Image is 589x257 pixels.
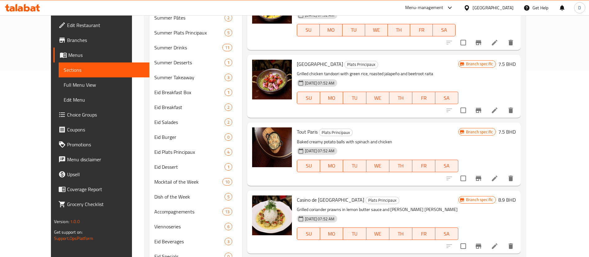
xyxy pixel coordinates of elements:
[503,171,518,186] button: delete
[53,107,149,122] a: Choice Groups
[149,219,242,234] div: Viennoseries6
[471,103,486,118] button: Branch-specific-item
[149,70,242,85] div: Summer Takeaway3
[297,127,318,136] span: Tout Paris
[346,229,364,238] span: TU
[405,4,443,11] div: Menu-management
[149,145,242,159] div: Eid Plats Principaux4
[297,195,364,204] span: Casino de [GEOGRAPHIC_DATA]
[64,96,144,103] span: Edit Menu
[225,89,232,95] span: 1
[365,24,388,36] button: WE
[389,227,412,240] button: TH
[59,62,149,77] a: Sections
[366,227,389,240] button: WE
[154,178,222,186] span: Mocktail of the Week
[319,129,352,136] span: Plats Principaux
[53,167,149,182] a: Upsell
[149,25,242,40] div: Summer Plats Principaux5
[297,227,320,240] button: SU
[53,182,149,197] a: Coverage Report
[389,160,412,172] button: TH
[323,94,341,103] span: MO
[59,77,149,92] a: Full Menu View
[346,94,364,103] span: TU
[435,92,458,104] button: SA
[225,149,232,155] span: 4
[464,129,496,135] span: Branch specific
[471,239,486,254] button: Branch-specific-item
[297,206,458,213] p: Grilled coriander prawns in lemon butter sauce and [PERSON_NAME] [PERSON_NAME]
[225,164,232,170] span: 1
[154,208,222,215] span: Accompagnements
[154,133,224,141] div: Eid Burger
[68,51,144,59] span: Menus
[224,238,232,245] div: items
[413,25,430,34] span: FR
[154,74,224,81] span: Summer Takeaway
[297,160,320,172] button: SU
[154,163,224,171] span: Eid Dessert
[435,160,458,172] button: SA
[149,10,242,25] div: Summer Pâtes2
[435,25,453,34] span: SA
[252,60,292,99] img: Théâtre de Montmartre
[154,193,224,200] span: Dish of the Week
[415,229,433,238] span: FR
[389,92,412,104] button: TH
[154,89,224,96] span: Eid Breakfast Box
[225,119,232,125] span: 2
[149,234,242,249] div: Eid Beverages3
[154,238,224,245] div: Eid Beverages
[154,44,222,51] span: Summer Drinks
[53,18,149,33] a: Edit Restaurant
[438,161,456,170] span: SA
[343,92,366,104] button: TU
[154,14,224,21] div: Summer Pâtes
[225,134,232,140] span: 0
[578,4,581,11] span: D
[53,33,149,48] a: Branches
[412,160,435,172] button: FR
[300,229,318,238] span: SU
[503,103,518,118] button: delete
[319,129,353,136] div: Plats Principaux
[297,70,458,78] p: Grilled chicken tandoori with green rice, roasted jalapeño and beetroot raita
[346,161,364,170] span: TU
[392,161,410,170] span: TH
[369,94,387,103] span: WE
[149,85,242,100] div: Eid Breakfast Box1
[224,14,232,21] div: items
[222,208,232,215] div: items
[297,138,458,146] p: Baked creamy potato balls with spinach and chicken
[149,189,242,204] div: Dish of the Week5
[300,94,318,103] span: SU
[67,36,144,44] span: Branches
[457,104,470,117] span: Select to update
[320,227,343,240] button: MO
[67,200,144,208] span: Grocery Checklist
[342,24,365,36] button: TU
[149,100,242,115] div: Eid Breakfast2
[225,15,232,21] span: 2
[438,229,456,238] span: SA
[388,24,410,36] button: TH
[67,141,144,148] span: Promotions
[224,74,232,81] div: items
[252,127,292,167] img: Tout Paris
[302,148,337,154] span: [DATE] 07:52 AM
[225,30,232,36] span: 5
[345,25,363,34] span: TU
[224,118,232,126] div: items
[320,92,343,104] button: MO
[53,48,149,62] a: Menus
[392,94,410,103] span: TH
[54,228,83,236] span: Get support on:
[392,229,410,238] span: TH
[67,186,144,193] span: Coverage Report
[390,25,408,34] span: TH
[433,24,455,36] button: SA
[154,103,224,111] span: Eid Breakfast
